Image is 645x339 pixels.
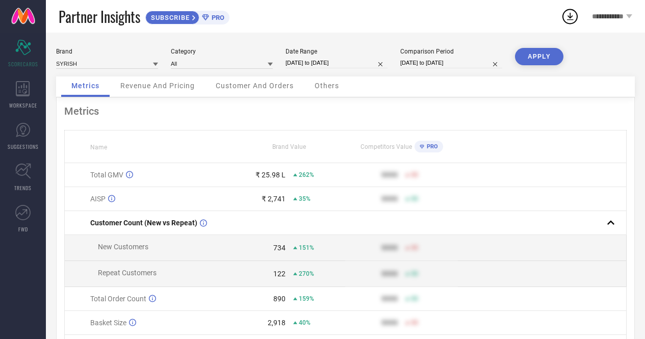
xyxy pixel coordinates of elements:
[90,319,126,327] span: Basket Size
[262,195,286,203] div: ₹ 2,741
[299,295,314,302] span: 159%
[515,48,563,65] button: APPLY
[299,319,311,326] span: 40%
[120,82,195,90] span: Revenue And Pricing
[411,295,418,302] span: 50
[299,244,314,251] span: 151%
[299,195,311,202] span: 35%
[315,82,339,90] span: Others
[255,171,286,179] div: ₹ 25.98 L
[381,295,398,303] div: 9999
[146,14,192,21] span: SUBSCRIBE
[381,195,398,203] div: 9999
[90,171,123,179] span: Total GMV
[273,295,286,303] div: 890
[8,143,39,150] span: SUGGESTIONS
[216,82,294,90] span: Customer And Orders
[381,244,398,252] div: 9999
[209,14,224,21] span: PRO
[18,225,28,233] span: FWD
[299,171,314,178] span: 262%
[171,48,273,55] div: Category
[424,143,438,150] span: PRO
[411,270,418,277] span: 50
[90,219,197,227] span: Customer Count (New vs Repeat)
[411,171,418,178] span: 50
[381,270,398,278] div: 9999
[9,101,37,109] span: WORKSPACE
[286,48,388,55] div: Date Range
[273,270,286,278] div: 122
[64,105,627,117] div: Metrics
[56,48,158,55] div: Brand
[400,58,502,68] input: Select comparison period
[272,143,306,150] span: Brand Value
[381,319,398,327] div: 9999
[268,319,286,327] div: 2,918
[400,48,502,55] div: Comparison Period
[98,243,148,251] span: New Customers
[273,244,286,252] div: 734
[8,60,38,68] span: SCORECARDS
[299,270,314,277] span: 270%
[286,58,388,68] input: Select date range
[98,269,157,277] span: Repeat Customers
[71,82,99,90] span: Metrics
[90,195,106,203] span: AISP
[145,8,229,24] a: SUBSCRIBEPRO
[360,143,412,150] span: Competitors Value
[561,7,579,25] div: Open download list
[411,244,418,251] span: 50
[90,295,146,303] span: Total Order Count
[411,319,418,326] span: 50
[381,171,398,179] div: 9999
[59,6,140,27] span: Partner Insights
[411,195,418,202] span: 50
[90,144,107,151] span: Name
[14,184,32,192] span: TRENDS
